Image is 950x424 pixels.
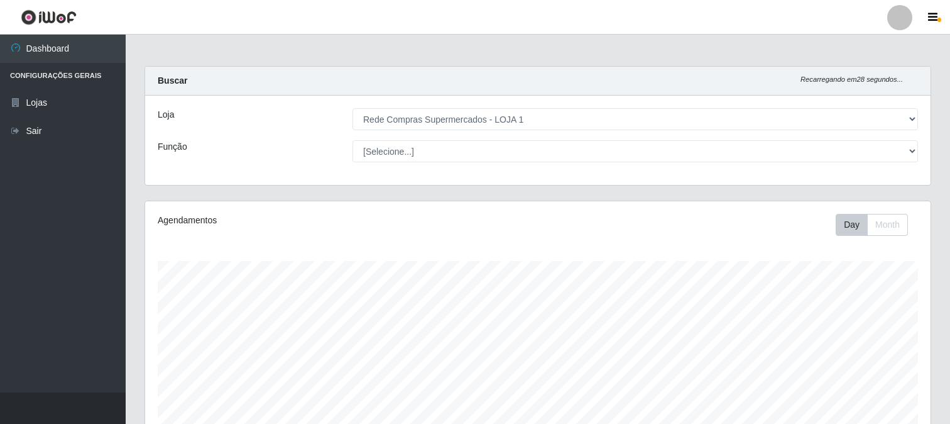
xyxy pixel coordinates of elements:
button: Month [867,214,908,236]
button: Day [836,214,868,236]
strong: Buscar [158,75,187,86]
div: Toolbar with button groups [836,214,918,236]
label: Loja [158,108,174,121]
label: Função [158,140,187,153]
div: Agendamentos [158,214,464,227]
div: First group [836,214,908,236]
img: CoreUI Logo [21,9,77,25]
i: Recarregando em 28 segundos... [800,75,903,83]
